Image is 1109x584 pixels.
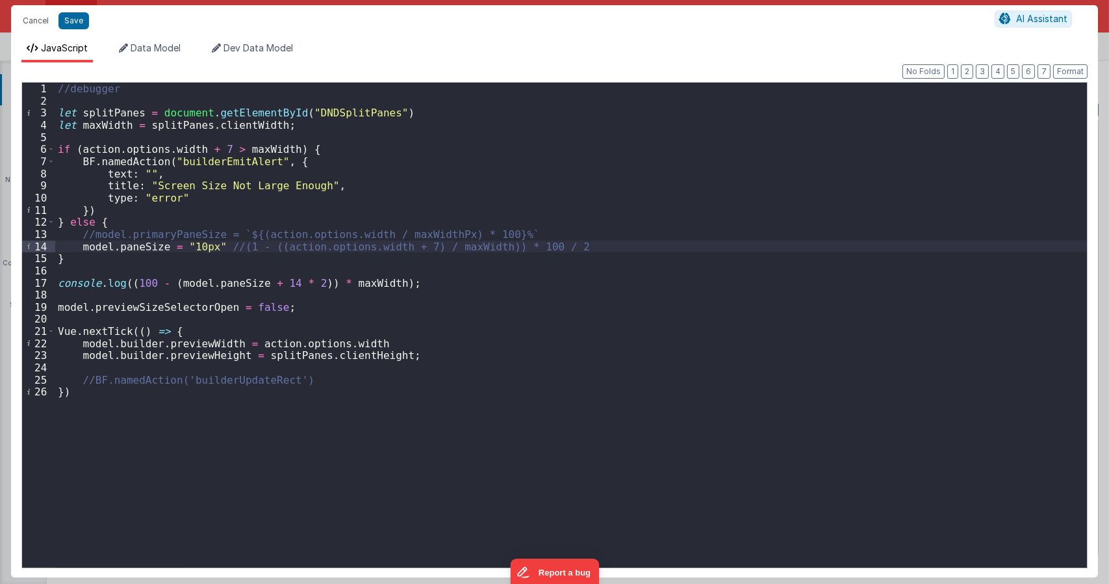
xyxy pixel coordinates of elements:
div: 4 [22,119,55,131]
div: 15 [22,252,55,265]
div: 2 [22,95,55,107]
div: 11 [22,204,55,217]
div: 1 [22,83,55,95]
div: 14 [22,241,55,253]
div: 19 [22,301,55,313]
div: 10 [22,192,55,204]
span: Data Model [131,42,181,53]
span: AI Assistant [1016,13,1067,24]
span: JavaScript [41,42,88,53]
div: 26 [22,386,55,398]
div: 18 [22,289,55,301]
button: Format [1053,64,1088,79]
div: 20 [22,313,55,325]
div: 5 [22,131,55,144]
div: 22 [22,338,55,350]
button: 5 [1007,64,1019,79]
button: 1 [947,64,958,79]
div: 3 [22,107,55,119]
button: AI Assistant [995,10,1072,27]
button: 2 [961,64,973,79]
span: Dev Data Model [223,42,293,53]
button: 4 [991,64,1004,79]
div: 25 [22,374,55,386]
div: 12 [22,216,55,228]
button: 3 [976,64,989,79]
div: 17 [22,277,55,289]
button: Save [58,12,89,29]
div: 9 [22,179,55,192]
div: 8 [22,168,55,180]
div: 16 [22,265,55,277]
div: 21 [22,325,55,338]
button: 7 [1038,64,1051,79]
div: 23 [22,349,55,362]
button: Cancel [16,12,55,30]
div: 7 [22,155,55,168]
div: 24 [22,362,55,374]
button: No Folds [902,64,945,79]
div: 6 [22,143,55,155]
button: 6 [1022,64,1035,79]
div: 13 [22,228,55,241]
